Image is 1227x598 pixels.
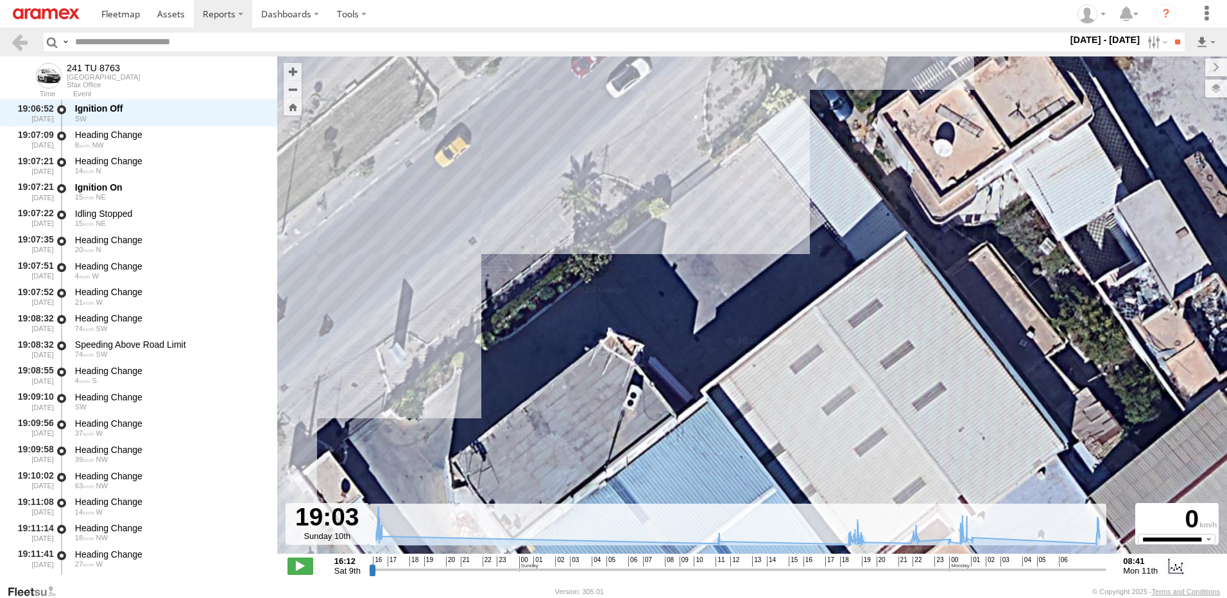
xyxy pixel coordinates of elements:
[10,180,55,203] div: 19:07:21 [DATE]
[680,556,689,567] span: 09
[877,556,886,567] span: 20
[92,272,98,280] span: Heading: 289
[75,470,265,482] div: Heading Change
[789,556,798,567] span: 15
[96,219,106,227] span: Heading: 29
[1092,588,1220,595] div: © Copyright 2025 -
[75,365,265,377] div: Heading Change
[10,232,55,256] div: 19:07:35 [DATE]
[75,549,265,560] div: Heading Change
[10,389,55,413] div: 19:09:10 [DATE]
[96,325,108,332] span: Heading: 228
[96,508,103,516] span: Heading: 272
[75,103,265,114] div: Ignition Off
[10,442,55,466] div: 19:09:58 [DATE]
[10,311,55,335] div: 19:08:32 [DATE]
[75,456,94,463] span: 39
[10,33,29,51] a: Back to previous Page
[96,429,103,437] span: Heading: 269
[570,556,579,567] span: 03
[1123,566,1158,576] span: Mon 11th Aug 2025
[1137,505,1217,534] div: 0
[75,115,87,123] span: Heading: 222
[10,285,55,309] div: 19:07:52 [DATE]
[1123,556,1158,566] strong: 08:41
[1195,33,1217,51] label: Export results as...
[665,556,674,567] span: 08
[934,556,943,567] span: 23
[913,556,922,567] span: 22
[75,444,265,456] div: Heading Change
[75,261,265,272] div: Heading Change
[96,298,103,306] span: Heading: 258
[7,585,66,598] a: Visit our Website
[1059,556,1068,567] span: 06
[75,208,265,219] div: Idling Stopped
[10,547,55,570] div: 19:11:41 [DATE]
[497,556,506,567] span: 23
[75,182,265,193] div: Ignition On
[75,298,94,306] span: 21
[75,350,94,358] span: 74
[96,246,101,253] span: Heading: 347
[75,403,87,411] span: Heading: 234
[10,363,55,387] div: 19:08:55 [DATE]
[730,556,739,567] span: 12
[284,63,302,80] button: Zoom in
[75,534,94,542] span: 18
[334,556,361,566] strong: 16:12
[96,350,108,358] span: Heading: 228
[75,429,94,437] span: 37
[752,556,761,567] span: 13
[10,153,55,177] div: 19:07:21 [DATE]
[555,556,564,567] span: 02
[519,556,538,571] span: 00
[10,468,55,492] div: 19:10:02 [DATE]
[75,167,94,175] span: 14
[96,456,108,463] span: Heading: 302
[971,556,980,567] span: 01
[10,206,55,230] div: 19:07:22 [DATE]
[10,101,55,125] div: 19:06:52 [DATE]
[75,391,265,403] div: Heading Change
[628,556,637,567] span: 06
[1073,4,1110,24] div: Ahmed Khanfir
[75,339,265,350] div: Speeding Above Road Limit
[75,129,265,141] div: Heading Change
[424,556,433,567] span: 19
[1022,556,1031,567] span: 04
[409,556,418,567] span: 18
[825,556,834,567] span: 17
[862,556,871,567] span: 19
[483,556,492,567] span: 22
[334,566,361,576] span: Sat 9th Aug 2025
[75,482,94,490] span: 63
[75,155,265,167] div: Heading Change
[75,377,90,384] span: 4
[96,193,106,201] span: Heading: 29
[694,556,703,567] span: 10
[96,560,103,568] span: Heading: 289
[898,556,907,567] span: 21
[10,337,55,361] div: 19:08:32 [DATE]
[67,81,141,89] div: Sfax Office
[767,556,776,567] span: 14
[949,556,969,571] span: 00
[96,167,101,175] span: Heading: 14
[75,246,94,253] span: 20
[388,556,397,567] span: 17
[803,556,812,567] span: 16
[75,272,90,280] span: 4
[446,556,455,567] span: 20
[75,325,94,332] span: 74
[75,193,94,201] span: 15
[1037,556,1046,567] span: 05
[840,556,849,567] span: 18
[10,128,55,151] div: 19:07:09 [DATE]
[60,33,71,51] label: Search Query
[643,556,652,567] span: 07
[1068,33,1143,47] label: [DATE] - [DATE]
[96,534,108,542] span: Heading: 329
[533,556,542,567] span: 01
[92,141,103,149] span: Heading: 329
